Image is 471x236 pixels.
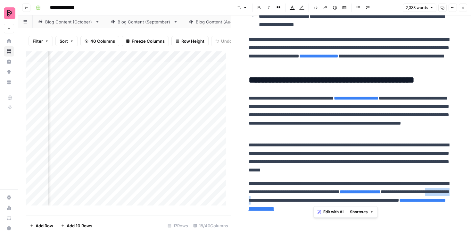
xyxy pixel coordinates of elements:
[4,223,14,233] button: Help + Support
[4,77,14,87] a: Your Data
[45,19,93,25] div: Blog Content (October)
[36,223,53,229] span: Add Row
[90,38,115,44] span: 40 Columns
[4,7,15,19] img: Preply Logo
[55,36,78,46] button: Sort
[33,15,105,28] a: Blog Content (October)
[4,36,14,46] a: Home
[191,221,231,231] div: 18/40 Columns
[26,221,57,231] button: Add Row
[67,223,92,229] span: Add 10 Rows
[221,38,232,44] span: Undo
[57,221,96,231] button: Add 10 Rows
[4,213,14,223] a: Learning Hub
[323,209,343,215] span: Edit with AI
[29,36,53,46] button: Filter
[122,36,169,46] button: Freeze Columns
[315,208,346,216] button: Edit with AI
[406,5,428,11] span: 2,333 words
[80,36,119,46] button: 40 Columns
[196,19,241,25] div: Blog Content (August)
[181,38,204,44] span: Row Height
[33,38,43,44] span: Filter
[4,46,14,57] a: Browse
[4,5,14,21] button: Workspace: Preply
[211,36,236,46] button: Undo
[350,209,368,215] span: Shortcuts
[4,57,14,67] a: Insights
[118,19,171,25] div: Blog Content (September)
[403,4,436,12] button: 2,333 words
[60,38,68,44] span: Sort
[183,15,253,28] a: Blog Content (August)
[171,36,209,46] button: Row Height
[132,38,165,44] span: Freeze Columns
[4,203,14,213] a: Usage
[105,15,183,28] a: Blog Content (September)
[165,221,191,231] div: 17 Rows
[4,192,14,203] a: Settings
[347,208,376,216] button: Shortcuts
[4,67,14,77] a: Opportunities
